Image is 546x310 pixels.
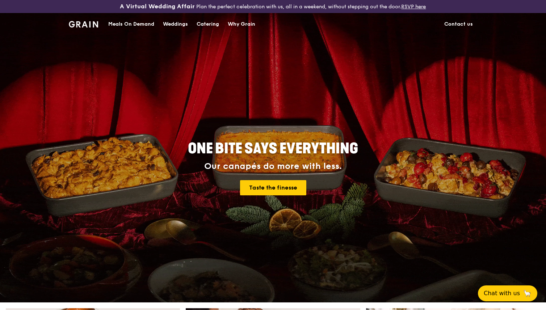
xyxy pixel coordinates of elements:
a: Weddings [159,13,192,35]
h3: A Virtual Wedding Affair [120,3,195,10]
button: Chat with us🦙 [478,285,537,301]
div: Meals On Demand [108,13,154,35]
div: Weddings [163,13,188,35]
div: Catering [197,13,219,35]
span: Chat with us [484,289,520,298]
div: Our canapés do more with less. [143,161,403,171]
a: RSVP here [401,4,426,10]
img: Grain [69,21,98,27]
a: Taste the finesse [240,180,306,195]
div: Why Grain [228,13,255,35]
a: Contact us [440,13,477,35]
span: ONE BITE SAYS EVERYTHING [188,140,358,157]
span: 🦙 [523,289,532,298]
a: Why Grain [223,13,260,35]
div: Plan the perfect celebration with us, all in a weekend, without stepping out the door. [91,3,455,10]
a: GrainGrain [69,13,98,34]
a: Catering [192,13,223,35]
